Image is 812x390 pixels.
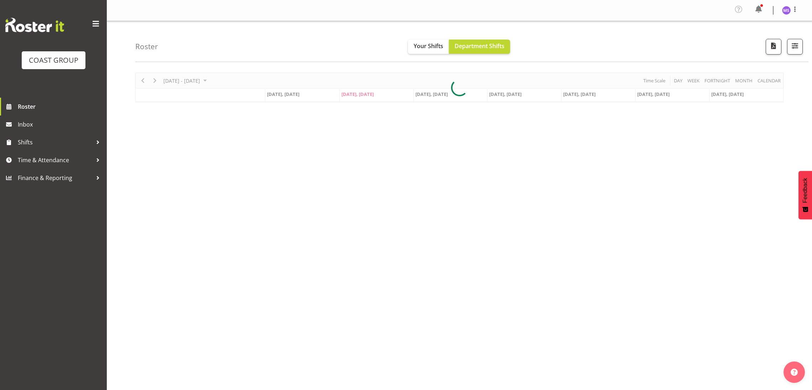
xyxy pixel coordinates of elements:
[782,6,791,15] img: mandeep-singh1184.jpg
[791,369,798,376] img: help-xxl-2.png
[798,171,812,219] button: Feedback - Show survey
[449,40,510,54] button: Department Shifts
[18,119,103,130] span: Inbox
[5,18,64,32] img: Rosterit website logo
[455,42,504,50] span: Department Shifts
[408,40,449,54] button: Your Shifts
[29,55,78,66] div: COAST GROUP
[802,178,808,203] span: Feedback
[18,101,103,112] span: Roster
[766,39,781,55] button: Download a PDF of the roster according to the set date range.
[18,155,93,165] span: Time & Attendance
[18,173,93,183] span: Finance & Reporting
[414,42,443,50] span: Your Shifts
[18,137,93,148] span: Shifts
[135,42,158,51] h4: Roster
[787,39,803,55] button: Filter Shifts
